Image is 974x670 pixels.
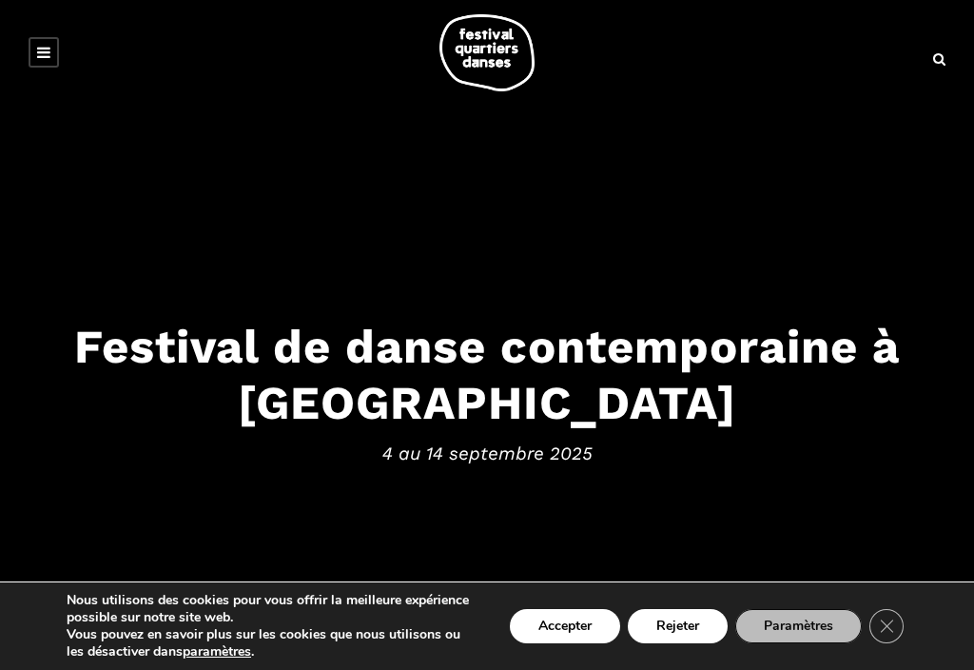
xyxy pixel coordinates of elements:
[19,318,955,430] h3: Festival de danse contemporaine à [GEOGRAPHIC_DATA]
[869,609,904,643] button: Close GDPR Cookie Banner
[439,14,535,91] img: logo-fqd-med
[510,609,620,643] button: Accepter
[735,609,862,643] button: Paramètres
[19,440,955,468] span: 4 au 14 septembre 2025
[67,592,477,626] p: Nous utilisons des cookies pour vous offrir la meilleure expérience possible sur notre site web.
[67,626,477,660] p: Vous pouvez en savoir plus sur les cookies que nous utilisons ou les désactiver dans .
[628,609,728,643] button: Rejeter
[183,643,251,660] button: paramètres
